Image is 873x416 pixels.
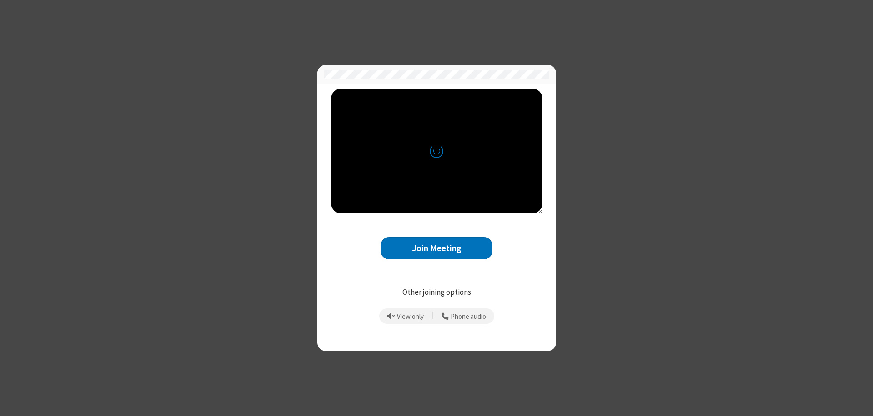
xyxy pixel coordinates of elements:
p: Other joining options [331,287,542,298]
span: | [432,310,434,322]
span: Phone audio [451,313,486,321]
span: View only [397,313,424,321]
button: Join Meeting [381,237,492,259]
button: Prevent echo when there is already an active mic and speaker in the room. [384,308,427,324]
button: Use your phone for mic and speaker while you view the meeting on this device. [438,308,490,324]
